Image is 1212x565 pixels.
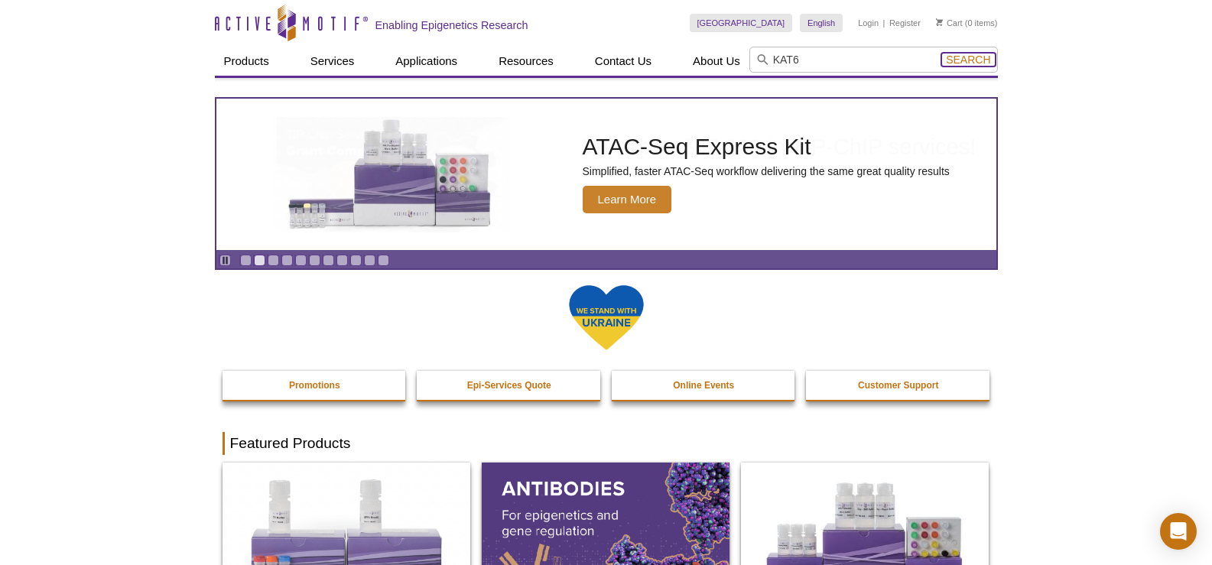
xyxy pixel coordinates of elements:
[583,135,950,158] h2: ATAC-Seq Express Kit
[568,284,645,352] img: We Stand With Ukraine
[858,18,879,28] a: Login
[583,164,950,178] p: Simplified, faster ATAC-Seq workflow delivering the same great quality results
[240,255,252,266] a: Go to slide 1
[936,18,943,26] img: Your Cart
[378,255,389,266] a: Go to slide 11
[946,54,990,66] span: Search
[364,255,375,266] a: Go to slide 10
[489,47,563,76] a: Resources
[215,47,278,76] a: Products
[268,255,279,266] a: Go to slide 3
[289,380,340,391] strong: Promotions
[417,371,602,400] a: Epi-Services Quote
[806,371,991,400] a: Customer Support
[350,255,362,266] a: Go to slide 9
[216,99,996,250] article: ATAC-Seq Express Kit
[281,255,293,266] a: Go to slide 4
[265,116,518,232] img: ATAC-Seq Express Kit
[586,47,661,76] a: Contact Us
[749,47,998,73] input: Keyword, Cat. No.
[936,14,998,32] li: (0 items)
[295,255,307,266] a: Go to slide 5
[323,255,334,266] a: Go to slide 7
[883,14,885,32] li: |
[690,14,793,32] a: [GEOGRAPHIC_DATA]
[1160,513,1197,550] div: Open Intercom Messenger
[936,18,963,28] a: Cart
[336,255,348,266] a: Go to slide 8
[375,18,528,32] h2: Enabling Epigenetics Research
[309,255,320,266] a: Go to slide 6
[223,371,408,400] a: Promotions
[386,47,466,76] a: Applications
[941,53,995,67] button: Search
[216,99,996,250] a: ATAC-Seq Express Kit ATAC-Seq Express Kit Simplified, faster ATAC-Seq workflow delivering the sam...
[467,380,551,391] strong: Epi-Services Quote
[673,380,734,391] strong: Online Events
[254,255,265,266] a: Go to slide 2
[301,47,364,76] a: Services
[684,47,749,76] a: About Us
[583,186,672,213] span: Learn More
[889,18,921,28] a: Register
[858,380,938,391] strong: Customer Support
[612,371,797,400] a: Online Events
[800,14,843,32] a: English
[219,255,231,266] a: Toggle autoplay
[223,432,990,455] h2: Featured Products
